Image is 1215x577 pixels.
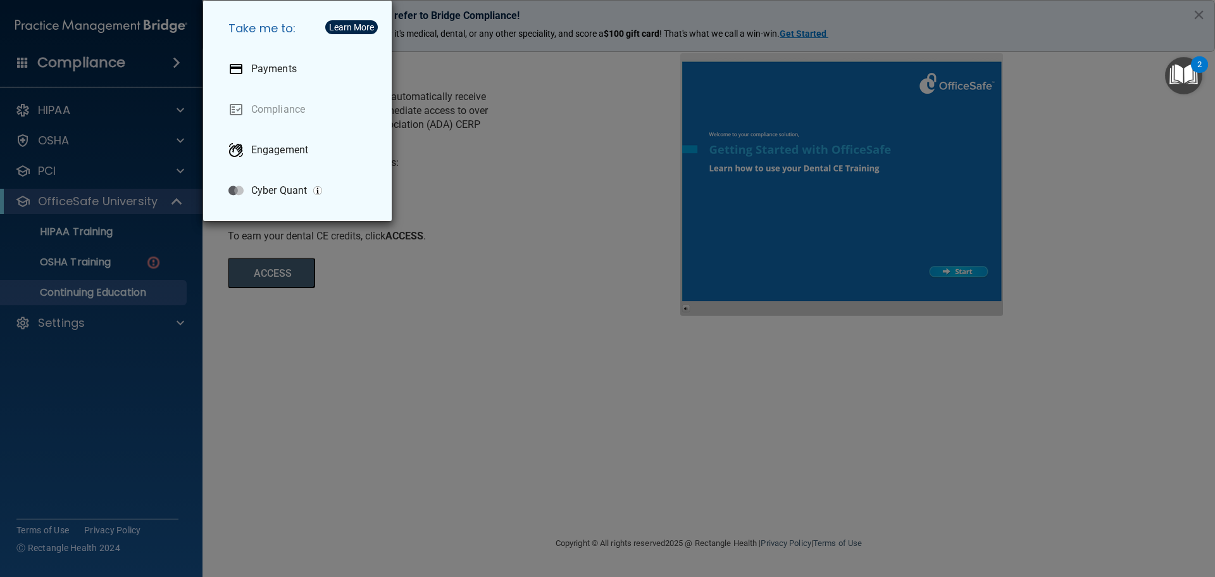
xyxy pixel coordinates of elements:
button: Open Resource Center, 2 new notifications [1165,57,1202,94]
p: Engagement [251,144,308,156]
div: Learn More [329,23,374,32]
p: Payments [251,63,297,75]
h5: Take me to: [218,11,382,46]
a: Engagement [218,132,382,168]
a: Payments [218,51,382,87]
a: Cyber Quant [218,173,382,208]
div: 2 [1197,65,1202,81]
button: Learn More [325,20,378,34]
p: Cyber Quant [251,184,307,197]
a: Compliance [218,92,382,127]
